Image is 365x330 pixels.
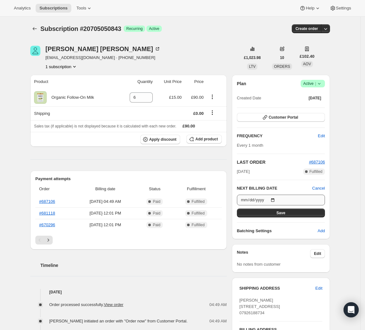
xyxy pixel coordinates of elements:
[35,182,74,196] th: Order
[39,222,55,227] a: #670296
[344,302,359,317] div: Open Intercom Messenger
[237,185,312,192] h2: NEXT BILLING DATE
[269,115,298,120] span: Customer Portal
[305,94,325,103] button: [DATE]
[76,6,86,11] span: Tools
[237,262,281,267] span: No notes from customer
[336,6,351,11] span: Settings
[186,135,221,144] button: Add product
[169,95,182,100] span: £15.00
[237,228,318,234] h6: Batching Settings
[276,53,288,62] button: 10
[35,176,222,182] h2: Payment attempts
[303,80,322,87] span: Active
[153,211,160,216] span: Paid
[10,4,34,13] button: Analytics
[30,106,119,120] th: Shipping
[312,185,325,192] button: Cancel
[280,55,284,60] span: 10
[76,186,135,192] span: Billing date
[40,25,121,32] span: Subscription #20705050843
[174,186,218,192] span: Fulfillment
[314,131,329,141] button: Edit
[195,137,218,142] span: Add product
[209,302,227,308] span: 04:49 AM
[45,63,78,70] button: Product actions
[300,53,315,60] span: £102.40
[191,222,204,227] span: Fulfilled
[191,199,204,204] span: Fulfilled
[183,124,195,128] span: £90.00
[139,186,171,192] span: Status
[45,55,161,61] span: [EMAIL_ADDRESS][DOMAIN_NAME] · [PHONE_NUMBER]
[153,222,160,227] span: Paid
[237,168,250,175] span: [DATE]
[237,143,263,148] span: Every 1 month
[184,75,206,89] th: Price
[191,211,204,216] span: Fulfilled
[47,94,94,101] div: Organic Follow-On Milk
[45,46,161,52] div: [PERSON_NAME] [PERSON_NAME]
[207,93,217,100] button: Product actions
[240,53,264,62] button: £1,023.98
[315,81,316,86] span: |
[292,24,322,33] button: Create order
[309,96,321,101] span: [DATE]
[39,6,68,11] span: Subscriptions
[49,302,123,307] span: Order processed successfully.
[239,285,315,292] h3: SHIPPING ADDRESS
[153,199,160,204] span: Paid
[34,91,47,104] img: product img
[312,283,326,293] button: Edit
[296,4,324,13] button: Help
[309,169,322,174] span: Fulfilled
[30,75,119,89] th: Product
[237,80,246,87] h2: Plan
[44,236,53,245] button: Next
[149,26,159,31] span: Active
[34,124,176,128] span: Sales tax (if applicable) is not displayed because it is calculated with each new order.
[315,285,322,292] span: Edit
[126,26,143,31] span: Recurring
[73,4,96,13] button: Tools
[237,209,325,217] button: Save
[209,318,227,324] span: 04:49 AM
[237,249,310,258] h3: Notes
[296,26,318,31] span: Create order
[49,319,187,323] span: [PERSON_NAME] initiated an order with "Order now" from Customer Portal.
[155,75,184,89] th: Unit Price
[309,159,325,165] button: #687106
[314,251,321,256] span: Edit
[14,6,31,11] span: Analytics
[207,109,217,116] button: Shipping actions
[306,6,314,11] span: Help
[274,64,290,69] span: ORDERS
[249,64,256,69] span: LTV
[237,159,309,165] h2: LAST ORDER
[30,289,227,295] h4: [DATE]
[76,198,135,205] span: [DATE] · 04:49 AM
[30,24,39,33] button: Subscriptions
[309,160,325,164] a: #687106
[140,135,180,144] button: Apply discount
[149,137,177,142] span: Apply discount
[76,210,135,216] span: [DATE] · 12:01 PM
[119,75,155,89] th: Quantity
[237,113,325,122] button: Customer Portal
[39,211,55,215] a: #681118
[318,133,325,139] span: Edit
[76,222,135,228] span: [DATE] · 12:01 PM
[30,46,40,56] span: Connor Leeman
[318,228,325,234] span: Add
[314,226,329,236] button: Add
[237,133,318,139] h2: FREQUENCY
[326,4,355,13] button: Settings
[310,249,325,258] button: Edit
[193,111,204,116] span: £0.00
[276,210,285,215] span: Save
[239,298,280,315] span: [PERSON_NAME] [STREET_ADDRESS] 07926188734
[191,95,204,100] span: £90.00
[36,4,71,13] button: Subscriptions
